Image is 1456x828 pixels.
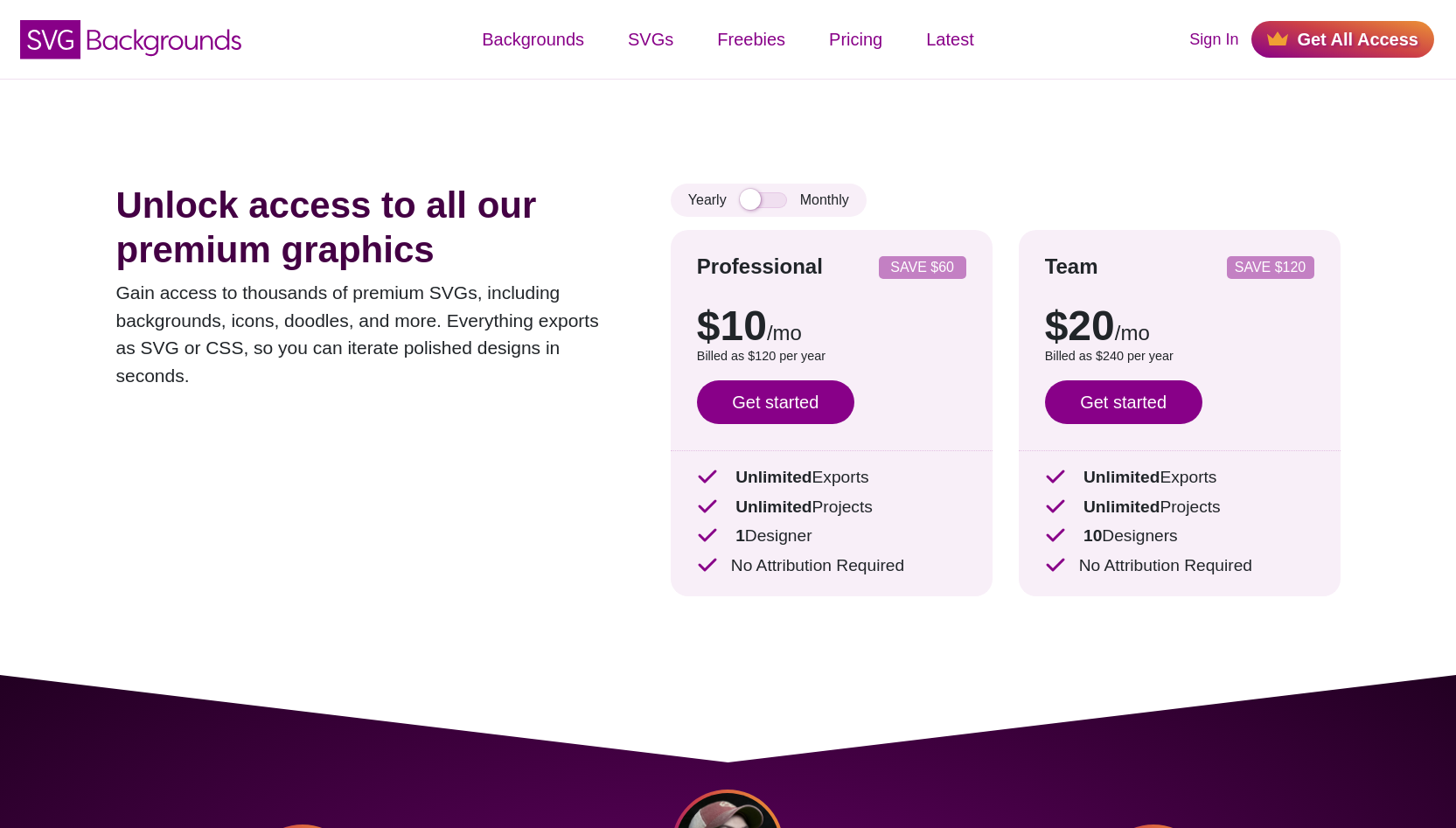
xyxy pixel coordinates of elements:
strong: 10 [1083,526,1102,545]
p: No Attribution Required [697,553,966,579]
p: Projects [1045,495,1314,520]
p: Exports [1045,465,1314,491]
p: SAVE $60 [886,261,959,275]
a: Pricing [807,13,904,66]
a: Sign In [1189,28,1238,52]
strong: Professional [697,254,823,278]
a: Freebies [695,13,807,66]
p: Exports [697,465,966,491]
h1: Unlock access to all our premium graphics [116,184,618,272]
p: Billed as $120 per year [697,347,966,366]
p: $10 [697,305,966,347]
a: SVGs [606,13,695,66]
a: Get All Access [1251,21,1434,58]
strong: Unlimited [735,468,812,486]
strong: 1 [735,526,745,545]
p: Designers [1045,524,1314,549]
a: Backgrounds [460,13,606,66]
p: $20 [1045,305,1314,347]
strong: Unlimited [1083,468,1160,486]
strong: Unlimited [735,497,812,516]
a: Get started [697,380,854,424]
a: Latest [904,13,995,66]
p: Gain access to thousands of premium SVGs, including backgrounds, icons, doodles, and more. Everyt... [116,279,618,389]
p: Billed as $240 per year [1045,347,1314,366]
p: Designer [697,524,966,549]
p: SAVE $120 [1234,261,1307,275]
strong: Unlimited [1083,497,1160,516]
p: Projects [697,495,966,520]
a: Get started [1045,380,1202,424]
p: No Attribution Required [1045,553,1314,579]
div: Yearly Monthly [671,184,867,217]
strong: Team [1045,254,1098,278]
span: /mo [767,321,802,344]
span: /mo [1115,321,1150,344]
